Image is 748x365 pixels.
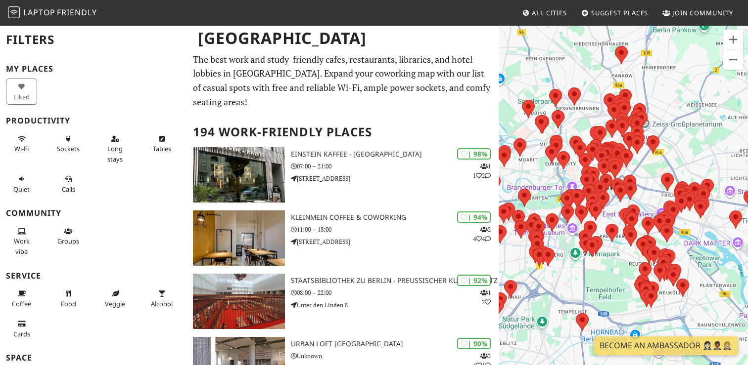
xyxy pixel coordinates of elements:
h3: Space [6,353,181,363]
button: Veggie [99,285,131,312]
button: Cards [6,316,37,342]
span: People working [14,237,30,255]
p: [STREET_ADDRESS] [291,174,499,183]
a: KleinMein Coffee & Coworking | 94% 244 KleinMein Coffee & Coworking 11:00 – 18:00 [STREET_ADDRESS] [187,210,499,266]
div: | 90% [457,338,491,349]
p: 2 4 4 [473,225,491,243]
h2: 194 Work-Friendly Places [193,117,493,147]
span: Group tables [57,237,79,245]
h3: Service [6,271,181,281]
p: 1 1 2 [473,162,491,180]
span: Coffee [12,299,31,308]
button: Quiet [6,171,37,197]
h3: Staatsbibliothek zu Berlin - Preußischer Kulturbesitz [291,277,499,285]
a: Suggest Places [577,4,653,22]
span: Food [61,299,76,308]
div: | 92% [457,275,491,286]
a: LaptopFriendly LaptopFriendly [8,4,97,22]
button: Calls [53,171,84,197]
h3: Productivity [6,116,181,125]
h3: Community [6,208,181,218]
h3: URBAN LOFT [GEOGRAPHIC_DATA] [291,340,499,348]
img: Einstein Kaffee - Charlottenburg [193,147,285,203]
span: Long stays [107,144,123,163]
button: Tables [146,131,178,157]
p: 07:00 – 21:00 [291,162,499,171]
button: Coffee [6,285,37,312]
a: All Cities [518,4,571,22]
p: The best work and study-friendly cafes, restaurants, libraries, and hotel lobbies in [GEOGRAPHIC_... [193,52,493,109]
span: Join Community [672,8,733,17]
p: [STREET_ADDRESS] [291,237,499,246]
span: Suggest Places [591,8,649,17]
div: | 98% [457,148,491,160]
img: Staatsbibliothek zu Berlin - Preußischer Kulturbesitz [193,274,285,329]
h2: Filters [6,25,181,55]
span: Video/audio calls [62,185,75,194]
p: Unter den Linden 8 [291,300,499,310]
img: LaptopFriendly [8,6,20,18]
button: Long stays [99,131,131,167]
span: Work-friendly tables [153,144,171,153]
button: Wi-Fi [6,131,37,157]
a: Join Community [658,4,737,22]
p: 08:00 – 22:00 [291,288,499,297]
span: Alcohol [151,299,173,308]
span: Credit cards [13,329,30,338]
span: Stable Wi-Fi [14,144,29,153]
span: Veggie [105,299,125,308]
span: All Cities [532,8,567,17]
p: 11:00 – 18:00 [291,225,499,234]
button: Food [53,285,84,312]
span: Quiet [13,185,30,194]
button: Groups [53,223,84,249]
h1: [GEOGRAPHIC_DATA] [190,25,497,52]
p: 1 2 [480,288,491,307]
button: Sockets [53,131,84,157]
span: Friendly [57,7,96,18]
a: Einstein Kaffee - Charlottenburg | 98% 112 Einstein Kaffee - [GEOGRAPHIC_DATA] 07:00 – 21:00 [STR... [187,147,499,203]
h3: KleinMein Coffee & Coworking [291,213,499,222]
p: Unknown [291,351,499,361]
span: Power sockets [57,144,80,153]
img: KleinMein Coffee & Coworking [193,210,285,266]
div: | 94% [457,211,491,223]
button: Work vibe [6,223,37,259]
button: Vergrößern [723,30,743,49]
span: Laptop [23,7,55,18]
h3: My Places [6,64,181,74]
a: Staatsbibliothek zu Berlin - Preußischer Kulturbesitz | 92% 12 Staatsbibliothek zu Berlin - Preuß... [187,274,499,329]
h3: Einstein Kaffee - [GEOGRAPHIC_DATA] [291,150,499,159]
button: Alcohol [146,285,178,312]
button: Verkleinern [723,50,743,70]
